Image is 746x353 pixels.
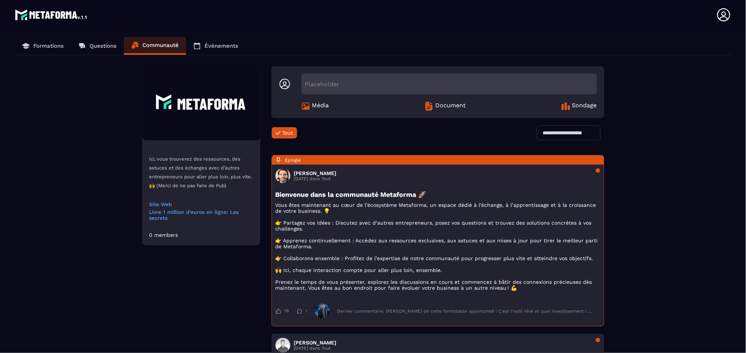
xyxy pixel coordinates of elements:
span: Sondage [572,102,597,111]
a: Formations [15,37,71,55]
div: 0 members [149,232,178,238]
p: Communauté [142,42,179,48]
p: [DATE] dans Tout [294,346,337,351]
p: Ici, vous trouverez des ressources, des astuces et des échanges avec d’autres entrepreneurs pour ... [149,155,253,190]
a: Questions [71,37,124,55]
p: Événements [205,43,238,49]
span: Tout [283,130,293,136]
h3: Bienvenue dans la communauté Metaforma 🚀 [276,191,600,198]
a: Site Web [149,201,253,207]
span: Épinglé [285,158,301,163]
span: Média [312,102,329,111]
p: Vous êtes maintenant au cœur de l’écosystème Metaforma, un espace dédié à l’échange, à l’apprenti... [276,202,600,291]
div: Placeholder [301,74,597,94]
span: Document [435,102,466,111]
p: [DATE] dans Tout [294,176,337,181]
img: logo [15,7,88,22]
h3: [PERSON_NAME] [294,340,337,346]
div: Dernier commentaire: [PERSON_NAME] de cette formidable opportunité ! C'est l'outil rêvé et quel i... [337,309,593,314]
h3: [PERSON_NAME] [294,170,337,176]
a: Événements [186,37,246,55]
p: Formations [33,43,64,49]
span: 1 [306,309,308,314]
p: Questions [90,43,117,49]
span: 18 [285,308,289,314]
a: Communauté [124,37,186,55]
a: Livre 1 million d'euros en ligne: Les secrets [149,209,253,221]
img: Community background [142,66,260,140]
